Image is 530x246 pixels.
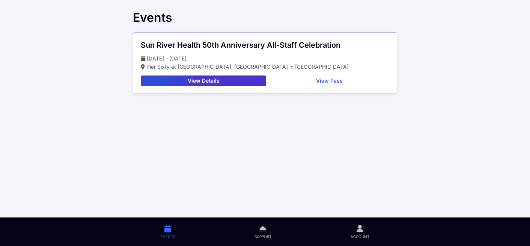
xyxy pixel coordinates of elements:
[161,234,175,239] span: Events
[311,217,409,246] a: Account
[141,54,389,63] p: [DATE] - [DATE]
[141,63,389,71] p: Pier Sixty at [GEOGRAPHIC_DATA], [GEOGRAPHIC_DATA] in [GEOGRAPHIC_DATA]
[269,75,389,86] button: View Pass
[133,11,397,25] div: Events
[141,40,389,50] div: Sun River Health 50th Anniversary All-Staff Celebration
[121,217,215,246] a: Events
[141,75,266,86] button: View Details
[351,234,369,239] span: Account
[254,234,271,239] span: Support
[215,217,311,246] a: Support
